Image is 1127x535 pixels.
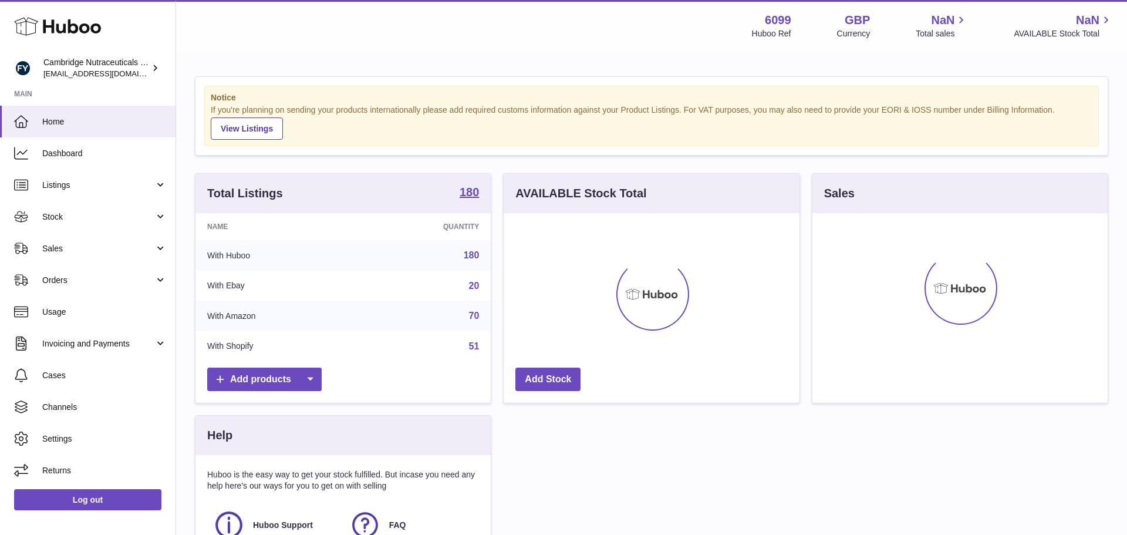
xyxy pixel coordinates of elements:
span: Returns [42,465,167,476]
a: 180 [464,250,480,260]
img: huboo@camnutra.com [14,59,32,77]
a: NaN Total sales [916,12,968,39]
th: Quantity [357,213,491,240]
a: Add Stock [515,368,581,392]
div: Cambridge Nutraceuticals Ltd [43,57,149,79]
span: Usage [42,307,167,318]
span: Channels [42,402,167,413]
div: Currency [837,28,870,39]
span: Invoicing and Payments [42,338,154,349]
h3: Sales [824,186,855,201]
span: Cases [42,370,167,381]
a: View Listings [211,117,283,140]
span: Home [42,116,167,127]
span: AVAILABLE Stock Total [1014,28,1113,39]
a: Add products [207,368,322,392]
a: 51 [469,341,480,351]
td: With Huboo [195,240,357,271]
span: Huboo Support [253,520,313,531]
td: With Shopify [195,331,357,362]
span: Orders [42,275,154,286]
a: NaN AVAILABLE Stock Total [1014,12,1113,39]
span: FAQ [389,520,406,531]
th: Name [195,213,357,240]
div: Huboo Ref [752,28,791,39]
strong: Notice [211,92,1092,103]
span: NaN [1076,12,1099,28]
strong: 180 [460,186,479,198]
span: Stock [42,211,154,223]
a: 20 [469,281,480,291]
a: 70 [469,311,480,321]
div: If you're planning on sending your products internationally please add required customs informati... [211,105,1092,140]
span: [EMAIL_ADDRESS][DOMAIN_NAME] [43,69,173,78]
span: Total sales [916,28,968,39]
span: Dashboard [42,148,167,159]
td: With Amazon [195,301,357,331]
h3: Total Listings [207,186,283,201]
strong: GBP [845,12,870,28]
td: With Ebay [195,271,357,301]
a: Log out [14,489,161,510]
span: Listings [42,180,154,191]
p: Huboo is the easy way to get your stock fulfilled. But incase you need any help here's our ways f... [207,469,479,492]
span: NaN [931,12,954,28]
span: Sales [42,243,154,254]
h3: AVAILABLE Stock Total [515,186,646,201]
strong: 6099 [765,12,791,28]
h3: Help [207,428,232,443]
span: Settings [42,433,167,445]
a: 180 [460,186,479,200]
